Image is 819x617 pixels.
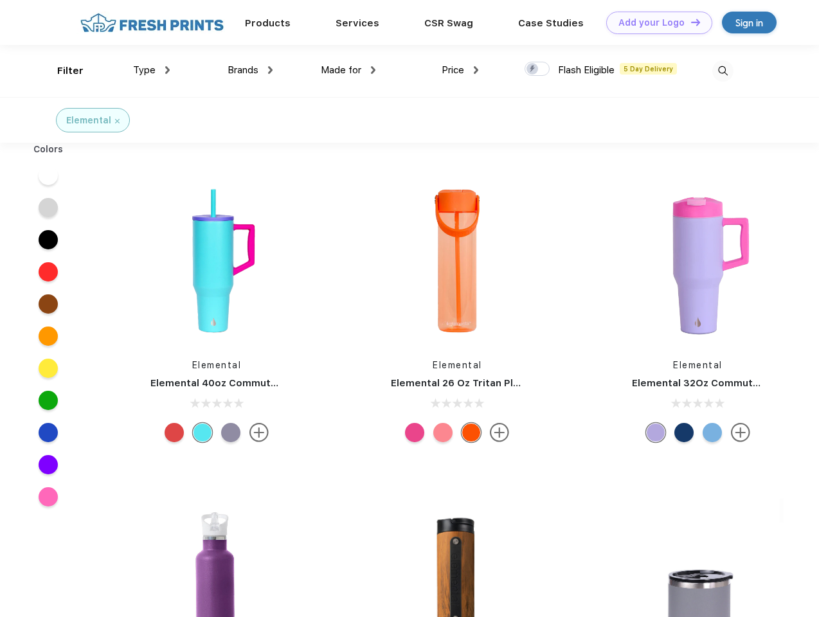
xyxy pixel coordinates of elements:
div: Red [165,423,184,442]
div: Blue Tie Dye [193,423,212,442]
span: Made for [321,64,361,76]
img: dropdown.png [165,66,170,74]
img: more.svg [490,423,509,442]
div: Sign in [735,15,763,30]
div: Rose [433,423,453,442]
a: Elemental [433,360,482,370]
img: dropdown.png [474,66,478,74]
div: Add your Logo [618,17,685,28]
a: Sign in [722,12,777,33]
span: Flash Eligible [558,64,615,76]
img: dropdown.png [268,66,273,74]
a: Services [336,17,379,29]
a: Elemental 40oz Commuter Tumbler [150,377,325,389]
span: 5 Day Delivery [620,63,677,75]
div: Filter [57,64,84,78]
a: CSR Swag [424,17,473,29]
img: fo%20logo%202.webp [76,12,228,34]
img: DT [691,19,700,26]
div: Graphite [221,423,240,442]
div: Orange [462,423,481,442]
img: more.svg [731,423,750,442]
div: Colors [24,143,73,156]
div: Elemental [66,114,111,127]
img: func=resize&h=266 [131,175,302,346]
a: Elemental 32Oz Commuter Tumbler [632,377,807,389]
a: Products [245,17,291,29]
div: Navy [674,423,694,442]
span: Brands [228,64,258,76]
span: Price [442,64,464,76]
img: desktop_search.svg [712,60,733,82]
img: more.svg [249,423,269,442]
img: func=resize&h=266 [372,175,543,346]
img: filter_cancel.svg [115,119,120,123]
a: Elemental 26 Oz Tritan Plastic Water Bottle [391,377,604,389]
span: Type [133,64,156,76]
div: Pink Checkers [405,423,424,442]
a: Elemental [673,360,723,370]
a: Elemental [192,360,242,370]
div: Lilac Tie Dye [646,423,665,442]
img: func=resize&h=266 [613,175,784,346]
div: Ocean Blue [703,423,722,442]
img: dropdown.png [371,66,375,74]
